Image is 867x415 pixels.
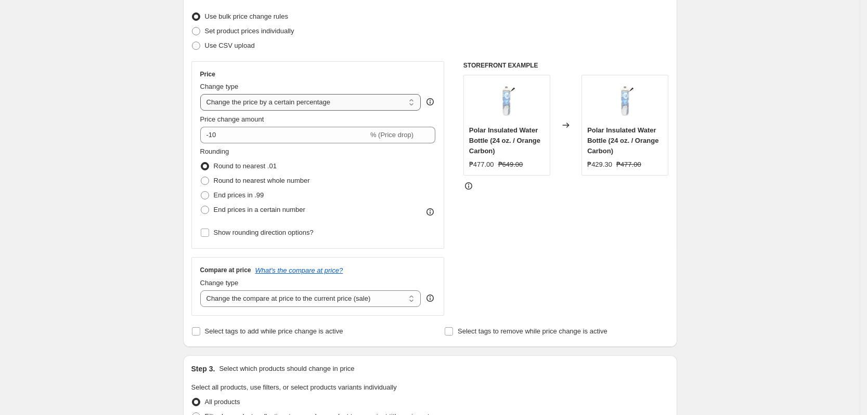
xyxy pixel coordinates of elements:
[200,279,239,287] span: Change type
[191,364,215,374] h2: Step 3.
[219,364,354,374] p: Select which products should change in price
[205,12,288,20] span: Use bulk price change rules
[200,115,264,123] span: Price change amount
[200,127,368,143] input: -15
[616,159,641,170] strike: ₱477.00
[205,327,343,335] span: Select tags to add while price change is active
[370,131,413,139] span: % (Price drop)
[498,159,523,170] strike: ₱649.00
[469,126,540,155] span: Polar Insulated Water Bottle (24 oz. / Orange Carbon)
[200,148,229,155] span: Rounding
[200,266,251,274] h3: Compare at price
[587,159,612,170] div: ₱429.30
[214,177,310,184] span: Round to nearest whole number
[191,383,397,391] span: Select all products, use filters, or select products variants individually
[205,398,240,406] span: All products
[205,42,255,49] span: Use CSV upload
[214,162,277,170] span: Round to nearest .01
[200,70,215,78] h3: Price
[604,81,646,122] img: 174437_a_80x.jpg
[200,83,239,90] span: Change type
[425,293,435,303] div: help
[486,81,527,122] img: 174437_a_80x.jpg
[214,229,314,236] span: Show rounding direction options?
[255,266,343,274] button: What's the compare at price?
[458,327,607,335] span: Select tags to remove while price change is active
[214,206,305,213] span: End prices in a certain number
[469,159,494,170] div: ₱477.00
[425,97,435,107] div: help
[587,126,658,155] span: Polar Insulated Water Bottle (24 oz. / Orange Carbon)
[214,191,264,199] span: End prices in .99
[205,27,294,35] span: Set product prices individually
[463,61,669,70] h6: STOREFRONT EXAMPLE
